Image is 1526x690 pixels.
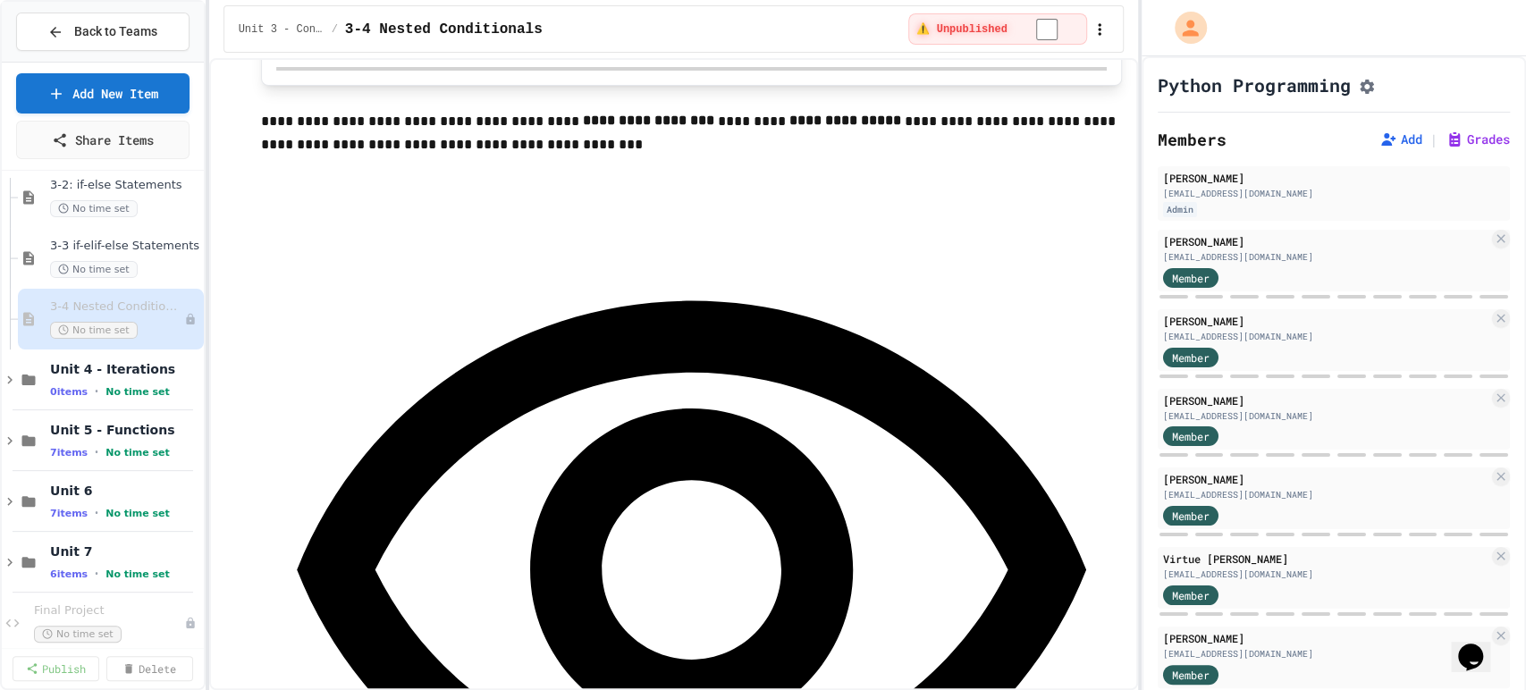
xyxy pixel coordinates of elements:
[184,617,197,629] div: Unpublished
[50,299,184,315] span: 3-4 Nested Conditionals
[105,447,170,459] span: No time set
[1172,270,1210,286] span: Member
[105,508,170,519] span: No time set
[332,22,338,37] span: /
[1163,330,1488,343] div: [EMAIL_ADDRESS][DOMAIN_NAME]
[34,626,122,643] span: No time set
[50,239,200,254] span: 3-3 if-elif-else Statements
[1163,409,1488,423] div: [EMAIL_ADDRESS][DOMAIN_NAME]
[1172,428,1210,444] span: Member
[1163,170,1505,186] div: [PERSON_NAME]
[50,178,200,193] span: 3-2: if-else Statements
[1163,187,1505,200] div: [EMAIL_ADDRESS][DOMAIN_NAME]
[95,506,98,520] span: •
[1379,130,1422,148] button: Add
[1158,72,1351,97] h1: Python Programming
[1163,313,1488,329] div: [PERSON_NAME]
[1163,471,1488,487] div: [PERSON_NAME]
[1172,349,1210,366] span: Member
[50,422,200,438] span: Unit 5 - Functions
[106,656,193,681] a: Delete
[1163,488,1488,501] div: [EMAIL_ADDRESS][DOMAIN_NAME]
[105,568,170,580] span: No time set
[1446,130,1510,148] button: Grades
[184,313,197,325] div: Unpublished
[16,73,190,114] a: Add New Item
[1451,618,1508,672] iframe: chat widget
[95,384,98,399] span: •
[50,386,88,398] span: 0 items
[50,200,138,217] span: No time set
[1172,587,1210,603] span: Member
[34,603,184,618] span: Final Project
[50,322,138,339] span: No time set
[50,361,200,377] span: Unit 4 - Iterations
[16,121,190,159] a: Share Items
[50,261,138,278] span: No time set
[1358,74,1376,96] button: Assignment Settings
[1163,647,1488,661] div: [EMAIL_ADDRESS][DOMAIN_NAME]
[1163,551,1488,567] div: Virtue [PERSON_NAME]
[239,22,325,37] span: Unit 3 - Conditionals
[50,568,88,580] span: 6 items
[1015,19,1079,40] input: publish toggle
[50,447,88,459] span: 7 items
[50,508,88,519] span: 7 items
[908,13,1086,45] div: ⚠️ Students cannot see this content! Click the toggle to publish it and make it visible to your c...
[1163,392,1488,408] div: [PERSON_NAME]
[95,567,98,581] span: •
[1163,202,1197,217] div: Admin
[13,656,99,681] a: Publish
[1172,667,1210,683] span: Member
[95,445,98,459] span: •
[50,483,200,499] span: Unit 6
[50,543,200,560] span: Unit 7
[1163,250,1488,264] div: [EMAIL_ADDRESS][DOMAIN_NAME]
[16,13,190,51] button: Back to Teams
[1172,508,1210,524] span: Member
[105,386,170,398] span: No time set
[345,19,543,40] span: 3-4 Nested Conditionals
[74,22,157,41] span: Back to Teams
[1156,7,1211,48] div: My Account
[1163,233,1488,249] div: [PERSON_NAME]
[916,22,1007,37] span: ⚠️ Unpublished
[1429,129,1438,150] span: |
[1163,568,1488,581] div: [EMAIL_ADDRESS][DOMAIN_NAME]
[1158,127,1227,152] h2: Members
[1163,630,1488,646] div: [PERSON_NAME]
